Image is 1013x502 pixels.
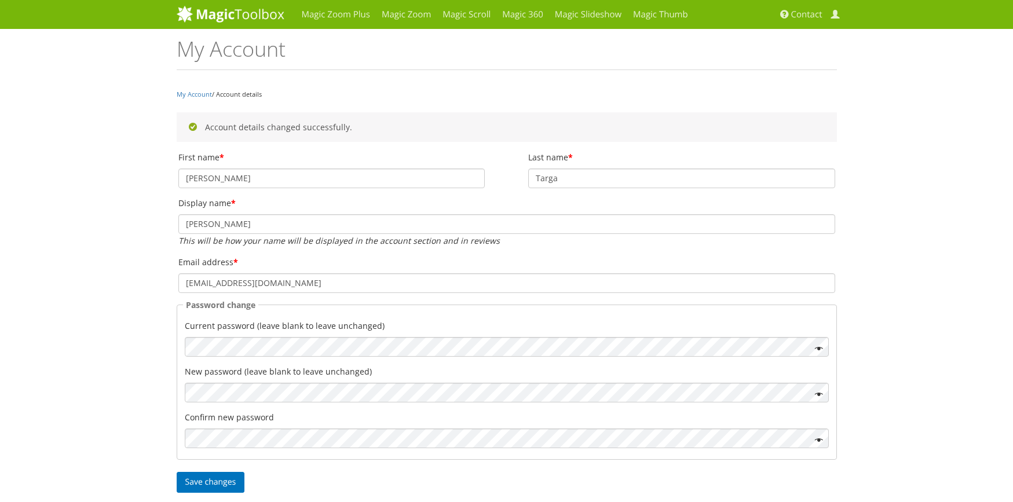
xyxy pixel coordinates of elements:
[178,235,500,246] em: This will be how your name will be displayed in the account section and in reviews
[183,298,258,312] legend: Password change
[791,9,822,20] span: Contact
[177,5,284,23] img: MagicToolbox.com - Image tools for your website
[178,195,835,211] label: Display name
[177,90,212,98] a: My Account
[177,87,837,101] nav: / Account details
[185,409,829,426] label: Confirm new password
[185,318,829,334] label: Current password (leave blank to leave unchanged)
[178,254,835,270] label: Email address
[178,149,485,166] label: First name
[177,472,245,493] button: Save changes
[185,364,829,380] label: New password (leave blank to leave unchanged)
[177,112,837,142] div: Account details changed successfully.
[177,38,837,70] h1: My Account
[528,149,835,166] label: Last name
